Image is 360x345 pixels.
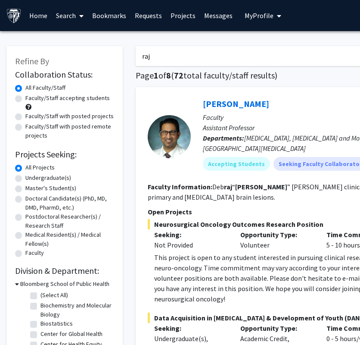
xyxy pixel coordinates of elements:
[40,291,68,300] label: (Select All)
[148,182,212,191] b: Faculty Information:
[25,230,114,248] label: Medical Resident(s) / Medical Fellow(s)
[154,323,227,333] p: Seeking:
[15,69,114,80] h2: Collaboration Status:
[154,70,158,81] span: 1
[25,194,114,212] label: Doctoral Candidate(s) (PhD, MD, DMD, PharmD, etc.)
[20,279,109,289] h3: Bloomberg School of Public Health
[203,157,270,171] mat-chip: Accepting Students
[25,122,114,140] label: Faculty/Staff with posted remote projects
[25,173,71,182] label: Undergraduate(s)
[25,212,114,230] label: Postdoctoral Researcher(s) / Research Staff
[40,329,102,339] label: Center for Global Health
[234,229,320,250] div: Volunteer
[25,0,52,31] a: Home
[235,182,287,191] b: [PERSON_NAME]
[40,319,73,328] label: Biostatistics
[25,163,55,172] label: All Projects
[25,112,114,121] label: Faculty/Staff with posted projects
[245,11,273,20] span: My Profile
[6,8,22,23] img: Johns Hopkins University Logo
[25,184,76,193] label: Master's Student(s)
[154,229,227,240] p: Seeking:
[15,149,114,160] h2: Projects Seeking:
[166,70,171,81] span: 8
[203,134,244,142] b: Departments:
[25,248,44,257] label: Faculty
[25,94,110,103] label: Faculty/Staff accepting students
[166,0,200,31] a: Projects
[15,56,49,66] span: Refine By
[224,182,232,191] b: raj
[240,229,313,240] p: Opportunity Type:
[240,323,313,333] p: Opportunity Type:
[174,70,183,81] span: 72
[25,83,65,92] label: All Faculty/Staff
[88,0,130,31] a: Bookmarks
[130,0,166,31] a: Requests
[154,240,227,250] div: Not Provided
[6,306,37,339] iframe: Chat
[200,0,237,31] a: Messages
[40,301,112,319] label: Biochemistry and Molecular Biology
[15,266,114,276] h2: Division & Department:
[203,98,269,109] a: [PERSON_NAME]
[52,0,88,31] a: Search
